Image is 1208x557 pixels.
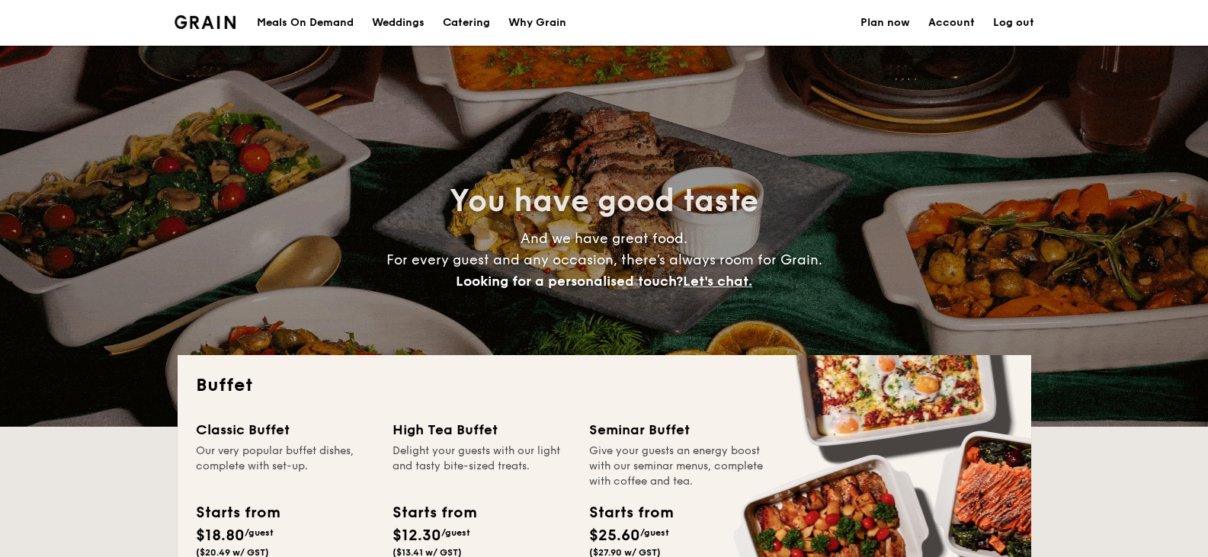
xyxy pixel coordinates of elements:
[175,15,236,29] img: Grain
[196,527,245,545] span: $18.80
[196,443,374,489] div: Our very popular buffet dishes, complete with set-up.
[589,443,767,489] div: Give your guests an energy boost with our seminar menus, complete with coffee and tea.
[393,419,571,440] div: High Tea Buffet
[196,419,374,440] div: Classic Buffet
[640,527,669,538] span: /guest
[450,183,758,219] span: You have good taste
[683,273,752,290] span: Let's chat.
[393,527,441,545] span: $12.30
[175,15,236,29] a: Logotype
[589,501,672,524] div: Starts from
[196,501,279,524] div: Starts from
[196,373,1013,398] h2: Buffet
[456,273,683,290] span: Looking for a personalised touch?
[589,527,640,545] span: $25.60
[441,527,470,538] span: /guest
[245,527,274,538] span: /guest
[386,230,822,290] span: And we have great food. For every guest and any occasion, there’s always room for Grain.
[393,501,476,524] div: Starts from
[589,419,767,440] div: Seminar Buffet
[393,443,571,489] div: Delight your guests with our light and tasty bite-sized treats.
